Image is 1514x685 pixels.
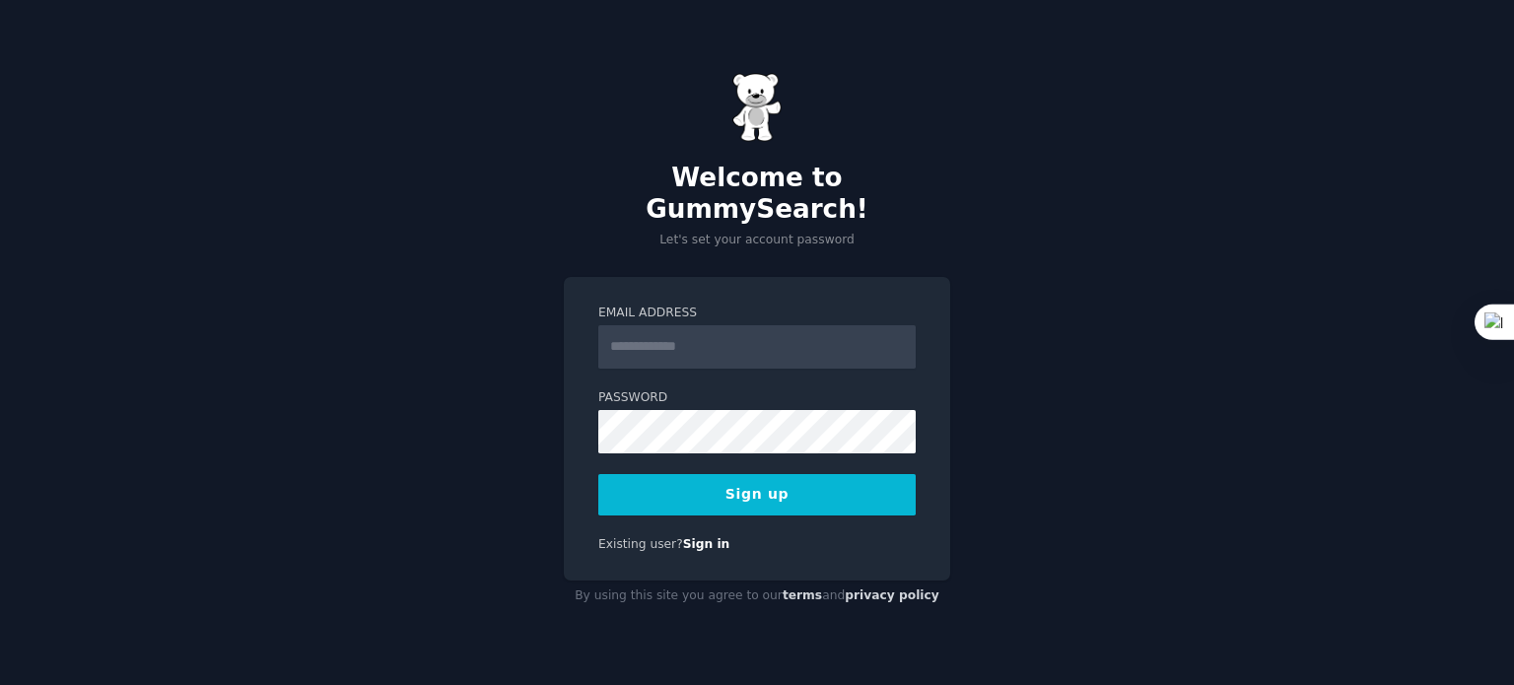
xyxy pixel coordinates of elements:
[598,537,683,551] span: Existing user?
[845,588,939,602] a: privacy policy
[598,474,916,515] button: Sign up
[598,305,916,322] label: Email Address
[564,232,950,249] p: Let's set your account password
[564,581,950,612] div: By using this site you agree to our and
[598,389,916,407] label: Password
[564,163,950,225] h2: Welcome to GummySearch!
[683,537,730,551] a: Sign in
[783,588,822,602] a: terms
[732,73,782,142] img: Gummy Bear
